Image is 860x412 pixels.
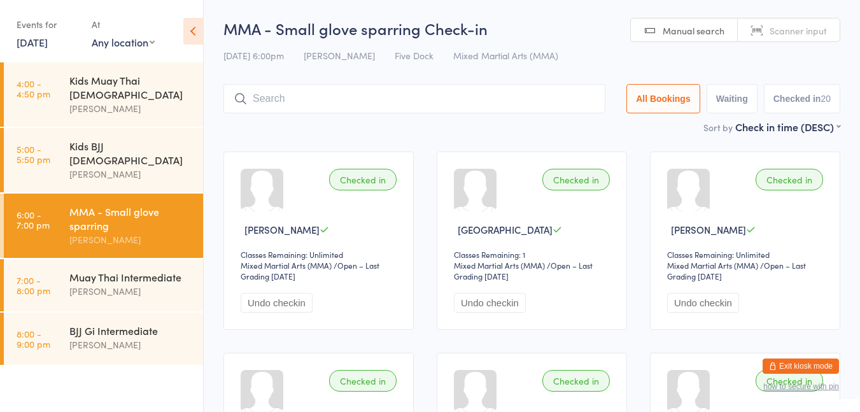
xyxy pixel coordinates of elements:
[69,284,192,299] div: [PERSON_NAME]
[542,370,610,392] div: Checked in
[241,260,332,271] div: Mixed Martial Arts (MMA)
[454,260,545,271] div: Mixed Martial Arts (MMA)
[69,232,192,247] div: [PERSON_NAME]
[395,49,434,62] span: Five Dock
[453,49,558,62] span: Mixed Martial Arts (MMA)
[667,293,739,313] button: Undo checkin
[458,223,553,236] span: [GEOGRAPHIC_DATA]
[667,260,758,271] div: Mixed Martial Arts (MMA)
[92,35,155,49] div: Any location
[17,144,50,164] time: 5:00 - 5:50 pm
[17,35,48,49] a: [DATE]
[735,120,840,134] div: Check in time (DESC)
[707,84,758,113] button: Waiting
[454,249,614,260] div: Classes Remaining: 1
[304,49,375,62] span: [PERSON_NAME]
[69,167,192,181] div: [PERSON_NAME]
[17,210,50,230] time: 6:00 - 7:00 pm
[17,329,50,349] time: 8:00 - 9:00 pm
[329,370,397,392] div: Checked in
[4,128,203,192] a: 5:00 -5:50 pmKids BJJ [DEMOGRAPHIC_DATA][PERSON_NAME]
[454,293,526,313] button: Undo checkin
[4,313,203,365] a: 8:00 -9:00 pmBJJ Gi Intermediate[PERSON_NAME]
[69,270,192,284] div: Muay Thai Intermediate
[223,84,605,113] input: Search
[92,14,155,35] div: At
[241,249,400,260] div: Classes Remaining: Unlimited
[821,94,831,104] div: 20
[703,121,733,134] label: Sort by
[69,139,192,167] div: Kids BJJ [DEMOGRAPHIC_DATA]
[671,223,746,236] span: [PERSON_NAME]
[667,249,827,260] div: Classes Remaining: Unlimited
[4,194,203,258] a: 6:00 -7:00 pmMMA - Small glove sparring[PERSON_NAME]
[542,169,610,190] div: Checked in
[763,382,839,391] button: how to secure with pin
[329,169,397,190] div: Checked in
[17,78,50,99] time: 4:00 - 4:50 pm
[69,73,192,101] div: Kids Muay Thai [DEMOGRAPHIC_DATA]
[223,49,284,62] span: [DATE] 6:00pm
[756,169,823,190] div: Checked in
[69,204,192,232] div: MMA - Small glove sparring
[223,18,840,39] h2: MMA - Small glove sparring Check-in
[763,359,839,374] button: Exit kiosk mode
[663,24,724,37] span: Manual search
[770,24,827,37] span: Scanner input
[4,259,203,311] a: 7:00 -8:00 pmMuay Thai Intermediate[PERSON_NAME]
[17,14,79,35] div: Events for
[69,101,192,116] div: [PERSON_NAME]
[241,293,313,313] button: Undo checkin
[4,62,203,127] a: 4:00 -4:50 pmKids Muay Thai [DEMOGRAPHIC_DATA][PERSON_NAME]
[244,223,320,236] span: [PERSON_NAME]
[69,323,192,337] div: BJJ Gi Intermediate
[626,84,700,113] button: All Bookings
[69,337,192,352] div: [PERSON_NAME]
[17,275,50,295] time: 7:00 - 8:00 pm
[756,370,823,392] div: Checked in
[764,84,840,113] button: Checked in20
